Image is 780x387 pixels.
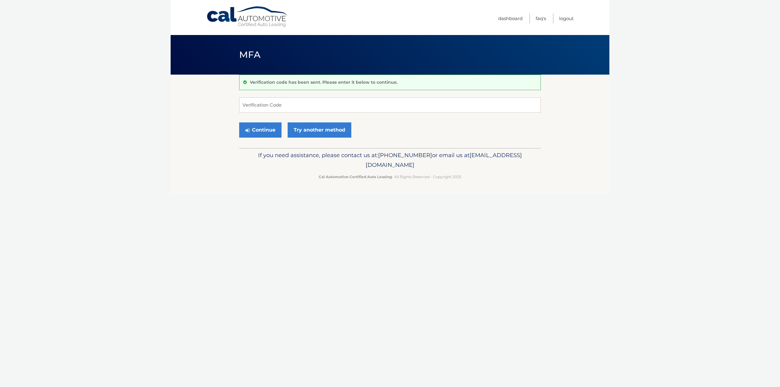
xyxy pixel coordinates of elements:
p: Verification code has been sent. Please enter it below to continue. [250,79,398,85]
span: [EMAIL_ADDRESS][DOMAIN_NAME] [366,152,522,168]
span: [PHONE_NUMBER] [378,152,432,159]
a: FAQ's [536,13,546,23]
p: - All Rights Reserved - Copyright 2025 [243,174,537,180]
a: Dashboard [498,13,523,23]
input: Verification Code [239,97,541,113]
p: If you need assistance, please contact us at: or email us at [243,150,537,170]
button: Continue [239,122,282,138]
strong: Cal Automotive Certified Auto Leasing [319,174,392,179]
a: Cal Automotive [206,6,289,28]
a: Logout [559,13,574,23]
span: MFA [239,49,261,60]
a: Try another method [288,122,351,138]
